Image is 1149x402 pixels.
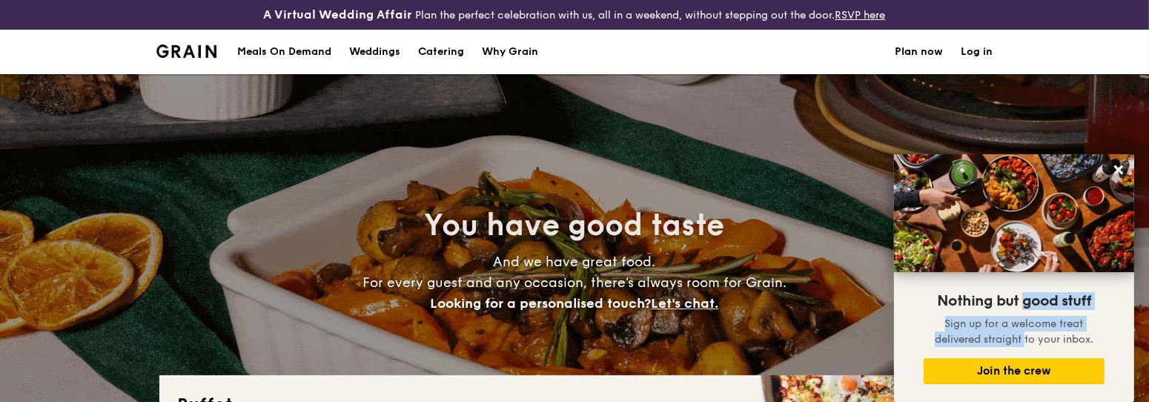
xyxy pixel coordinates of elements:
button: Join the crew [924,358,1105,384]
span: Let's chat. [652,295,719,312]
a: Logotype [156,45,216,58]
span: Sign up for a welcome treat delivered straight to your inbox. [935,317,1093,346]
div: Meals On Demand [237,30,331,74]
a: Weddings [340,30,409,74]
a: RSVP here [835,9,885,22]
a: Meals On Demand [228,30,340,74]
div: Weddings [349,30,400,74]
a: Why Grain [473,30,547,74]
span: You have good taste [425,208,725,243]
span: Looking for a personalised touch? [431,295,652,312]
a: Catering [409,30,473,74]
img: Grain [156,45,216,58]
a: Log in [961,30,993,74]
h4: A Virtual Wedding Affair [263,6,412,24]
img: DSC07876-Edit02-Large.jpeg [894,154,1134,272]
div: Why Grain [482,30,538,74]
button: Close [1107,158,1130,182]
span: Nothing but good stuff [937,292,1091,310]
div: Plan the perfect celebration with us, all in a weekend, without stepping out the door. [191,6,957,24]
span: And we have great food. For every guest and any occasion, there’s always room for Grain. [362,254,787,312]
h1: Catering [418,30,464,74]
a: Plan now [895,30,943,74]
